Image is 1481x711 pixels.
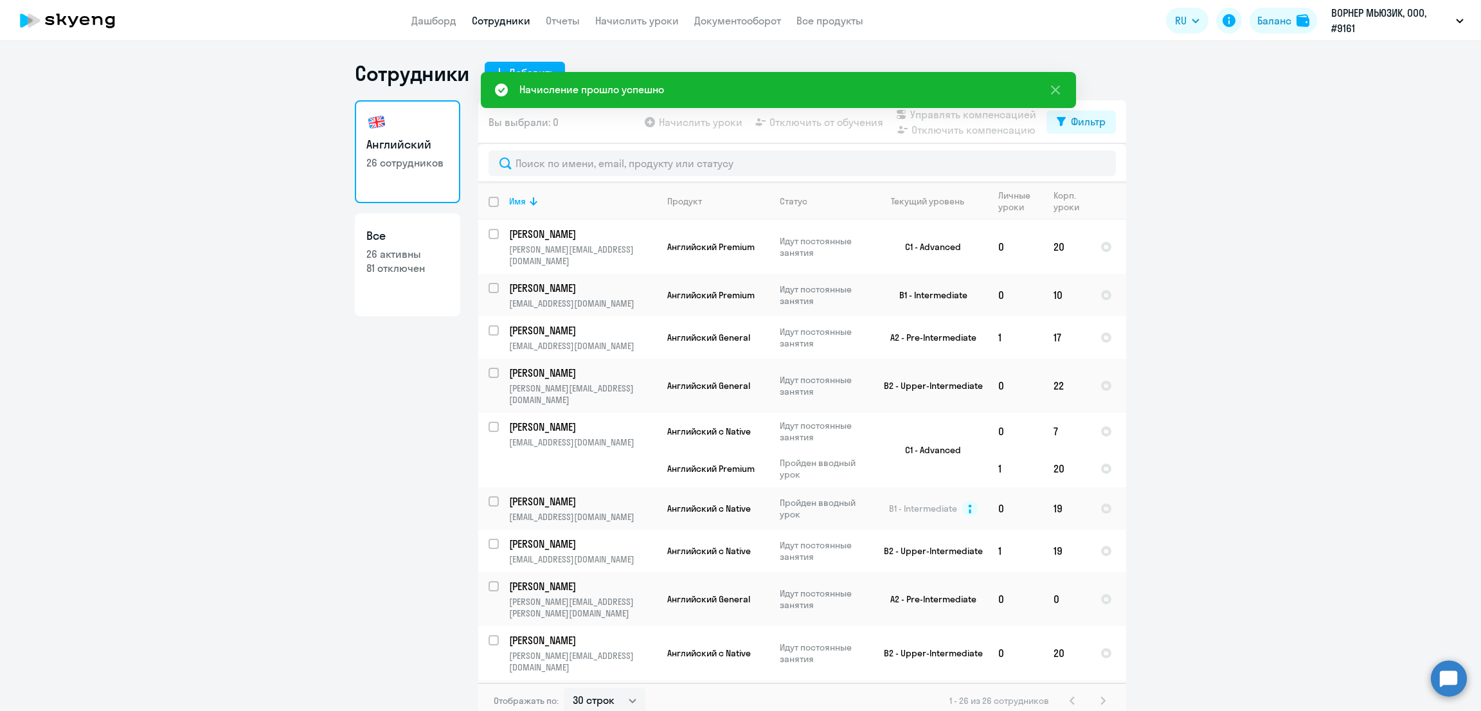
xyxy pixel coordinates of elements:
p: [PERSON_NAME] [509,323,654,337]
span: RU [1175,13,1187,28]
p: Идут постоянные занятия [780,326,868,349]
div: Имя [509,195,656,207]
td: 0 [988,626,1043,680]
span: Английский Premium [667,241,755,253]
a: Английский26 сотрудников [355,100,460,203]
td: B1 - Intermediate [868,274,988,316]
p: Идут постоянные занятия [780,283,868,307]
td: 0 [988,487,1043,530]
span: Английский с Native [667,503,751,514]
td: 1 [988,316,1043,359]
td: A2 - Pre-Intermediate [868,572,988,626]
td: 20 [1043,450,1090,487]
td: C1 - Advanced [868,220,988,274]
p: Пройден вводный урок [780,497,868,520]
span: Английский Premium [667,289,755,301]
span: Английский с Native [667,426,751,437]
a: Все26 активны81 отключен [355,213,460,316]
span: Отображать по: [494,695,559,706]
p: [PERSON_NAME] [509,227,654,241]
a: Все продукты [796,14,863,27]
span: Английский с Native [667,545,751,557]
span: Английский General [667,332,750,343]
p: [PERSON_NAME][EMAIL_ADDRESS][DOMAIN_NAME] [509,650,656,673]
td: A2 - Pre-Intermediate [868,316,988,359]
td: B2 - Upper-Intermediate [868,626,988,680]
span: Английский General [667,593,750,605]
p: Идут постоянные занятия [780,420,868,443]
span: Вы выбрали: 0 [489,114,559,130]
a: Начислить уроки [595,14,679,27]
td: 22 [1043,359,1090,413]
td: 1 [988,450,1043,487]
p: [PERSON_NAME] [509,494,654,509]
td: C1 - Advanced [868,413,988,487]
p: [PERSON_NAME] [509,281,654,295]
p: [EMAIL_ADDRESS][DOMAIN_NAME] [509,553,656,565]
p: ВОРНЕР МЬЮЗИК, ООО, #9161 [1331,5,1451,36]
td: 0 [988,274,1043,316]
p: [PERSON_NAME][EMAIL_ADDRESS][PERSON_NAME][DOMAIN_NAME] [509,596,656,619]
p: [PERSON_NAME] [509,579,654,593]
div: Корп. уроки [1054,190,1090,213]
p: [PERSON_NAME] [509,537,654,551]
p: [EMAIL_ADDRESS][DOMAIN_NAME] [509,298,656,309]
td: B2 - Upper-Intermediate [868,530,988,572]
p: [PERSON_NAME] [509,366,654,380]
a: Отчеты [546,14,580,27]
div: Начисление прошло успешно [519,82,664,97]
a: [PERSON_NAME] [509,579,656,593]
td: 10 [1043,274,1090,316]
button: Добавить [485,62,565,85]
td: 20 [1043,626,1090,680]
p: [EMAIL_ADDRESS][DOMAIN_NAME] [509,511,656,523]
img: balance [1297,14,1309,27]
a: Сотрудники [472,14,530,27]
div: Статус [780,195,807,207]
button: ВОРНЕР МЬЮЗИК, ООО, #9161 [1325,5,1470,36]
a: [PERSON_NAME] [509,420,656,434]
a: Документооборот [694,14,781,27]
p: Идут постоянные занятия [780,374,868,397]
button: RU [1166,8,1208,33]
p: Идут постоянные занятия [780,539,868,562]
td: 19 [1043,487,1090,530]
div: Баланс [1257,13,1291,28]
div: Текущий уровень [879,195,987,207]
h3: Английский [366,136,449,153]
span: B1 - Intermediate [889,503,957,514]
p: Пройден вводный урок [780,457,868,480]
button: Фильтр [1046,111,1116,134]
td: B2 - Upper-Intermediate [868,359,988,413]
h1: Сотрудники [355,60,469,86]
div: Фильтр [1071,114,1106,129]
p: [PERSON_NAME][EMAIL_ADDRESS][DOMAIN_NAME] [509,244,656,267]
p: Идут постоянные занятия [780,588,868,611]
td: 17 [1043,316,1090,359]
p: Идут постоянные занятия [780,642,868,665]
p: [PERSON_NAME] [509,420,654,434]
td: 20 [1043,220,1090,274]
p: Идут постоянные занятия [780,235,868,258]
span: Английский General [667,380,750,392]
span: 1 - 26 из 26 сотрудников [949,695,1049,706]
a: [PERSON_NAME] [509,281,656,295]
div: Имя [509,195,526,207]
a: [PERSON_NAME] [509,366,656,380]
a: [PERSON_NAME] [509,227,656,241]
td: 7 [1043,413,1090,450]
a: Балансbalance [1250,8,1317,33]
p: [PERSON_NAME][EMAIL_ADDRESS][DOMAIN_NAME] [509,382,656,406]
a: [PERSON_NAME] [509,323,656,337]
td: 19 [1043,530,1090,572]
a: Дашборд [411,14,456,27]
p: [EMAIL_ADDRESS][DOMAIN_NAME] [509,437,656,448]
input: Поиск по имени, email, продукту или статусу [489,150,1116,176]
a: [PERSON_NAME] [509,633,656,647]
div: Личные уроки [998,190,1043,213]
p: 26 активны [366,247,449,261]
td: 0 [1043,572,1090,626]
td: 0 [988,413,1043,450]
td: 1 [988,530,1043,572]
td: 0 [988,359,1043,413]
